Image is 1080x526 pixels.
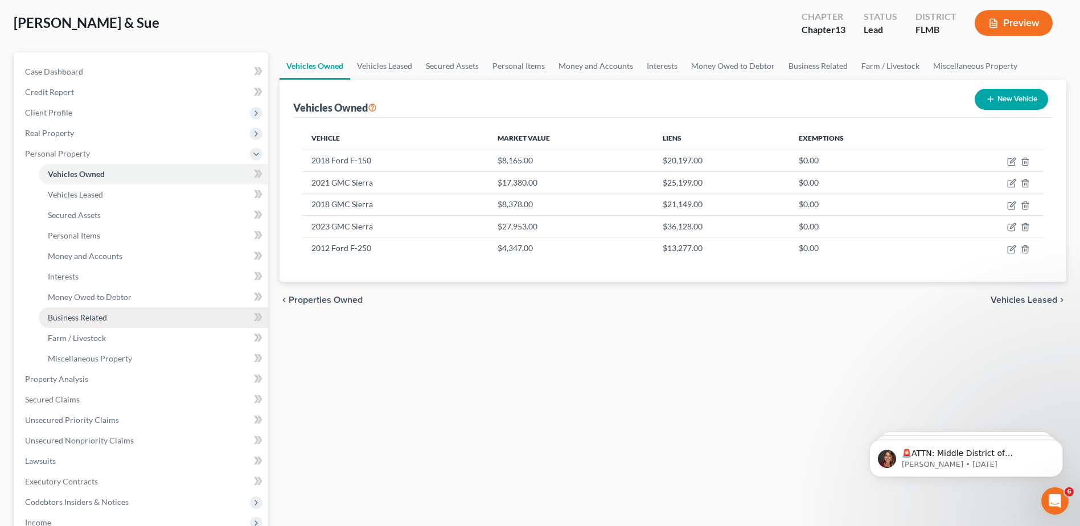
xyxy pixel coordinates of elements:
[25,67,83,76] span: Case Dashboard
[25,476,98,486] span: Executory Contracts
[552,52,640,80] a: Money and Accounts
[790,127,937,150] th: Exemptions
[915,23,956,36] div: FLMB
[16,430,268,451] a: Unsecured Nonpriority Claims
[486,52,552,80] a: Personal Items
[16,471,268,492] a: Executory Contracts
[864,10,897,23] div: Status
[419,52,486,80] a: Secured Assets
[48,190,103,199] span: Vehicles Leased
[280,52,350,80] a: Vehicles Owned
[25,128,74,138] span: Real Property
[975,10,1053,36] button: Preview
[16,451,268,471] a: Lawsuits
[855,52,926,80] a: Farm / Livestock
[39,287,268,307] a: Money Owed to Debtor
[25,108,72,117] span: Client Profile
[16,82,268,102] a: Credit Report
[25,435,134,445] span: Unsecured Nonpriority Claims
[350,52,419,80] a: Vehicles Leased
[39,307,268,328] a: Business Related
[39,164,268,184] a: Vehicles Owned
[48,292,132,302] span: Money Owed to Debtor
[991,295,1066,305] button: Vehicles Leased chevron_right
[302,172,488,194] td: 2021 GMC Sierra
[915,10,956,23] div: District
[302,194,488,215] td: 2018 GMC Sierra
[25,415,119,425] span: Unsecured Priority Claims
[25,374,88,384] span: Property Analysis
[48,231,100,240] span: Personal Items
[684,52,782,80] a: Money Owed to Debtor
[654,127,789,150] th: Liens
[1057,295,1066,305] i: chevron_right
[48,251,122,261] span: Money and Accounts
[39,348,268,369] a: Miscellaneous Property
[289,295,363,305] span: Properties Owned
[25,87,74,97] span: Credit Report
[39,205,268,225] a: Secured Assets
[16,369,268,389] a: Property Analysis
[640,52,684,80] a: Interests
[835,24,845,35] span: 13
[654,172,789,194] td: $25,199.00
[48,354,132,363] span: Miscellaneous Property
[790,172,937,194] td: $0.00
[488,127,654,150] th: Market Value
[1065,487,1074,496] span: 6
[39,184,268,205] a: Vehicles Leased
[654,215,789,237] td: $36,128.00
[50,44,196,54] p: Message from Katie, sent 5w ago
[25,394,80,404] span: Secured Claims
[25,497,129,507] span: Codebtors Insiders & Notices
[802,23,845,36] div: Chapter
[16,410,268,430] a: Unsecured Priority Claims
[654,150,789,171] td: $20,197.00
[14,14,159,31] span: [PERSON_NAME] & Sue
[25,149,90,158] span: Personal Property
[39,225,268,246] a: Personal Items
[488,150,654,171] td: $8,165.00
[790,150,937,171] td: $0.00
[302,215,488,237] td: 2023 GMC Sierra
[280,295,363,305] button: chevron_left Properties Owned
[975,89,1048,110] button: New Vehicle
[852,416,1080,495] iframe: Intercom notifications message
[302,127,488,150] th: Vehicle
[991,295,1057,305] span: Vehicles Leased
[782,52,855,80] a: Business Related
[654,194,789,215] td: $21,149.00
[48,272,79,281] span: Interests
[488,215,654,237] td: $27,953.00
[280,295,289,305] i: chevron_left
[790,215,937,237] td: $0.00
[790,237,937,259] td: $0.00
[864,23,897,36] div: Lead
[25,456,56,466] span: Lawsuits
[790,194,937,215] td: $0.00
[302,237,488,259] td: 2012 Ford F-250
[50,33,193,133] span: 🚨ATTN: Middle District of [US_STATE] The court has added a new Credit Counseling Field that we ne...
[654,237,789,259] td: $13,277.00
[926,52,1024,80] a: Miscellaneous Property
[48,169,105,179] span: Vehicles Owned
[802,10,845,23] div: Chapter
[16,61,268,82] a: Case Dashboard
[488,237,654,259] td: $4,347.00
[488,172,654,194] td: $17,380.00
[48,333,106,343] span: Farm / Livestock
[48,313,107,322] span: Business Related
[48,210,101,220] span: Secured Assets
[39,246,268,266] a: Money and Accounts
[302,150,488,171] td: 2018 Ford F-150
[16,389,268,410] a: Secured Claims
[488,194,654,215] td: $8,378.00
[39,266,268,287] a: Interests
[293,101,377,114] div: Vehicles Owned
[39,328,268,348] a: Farm / Livestock
[1041,487,1069,515] iframe: Intercom live chat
